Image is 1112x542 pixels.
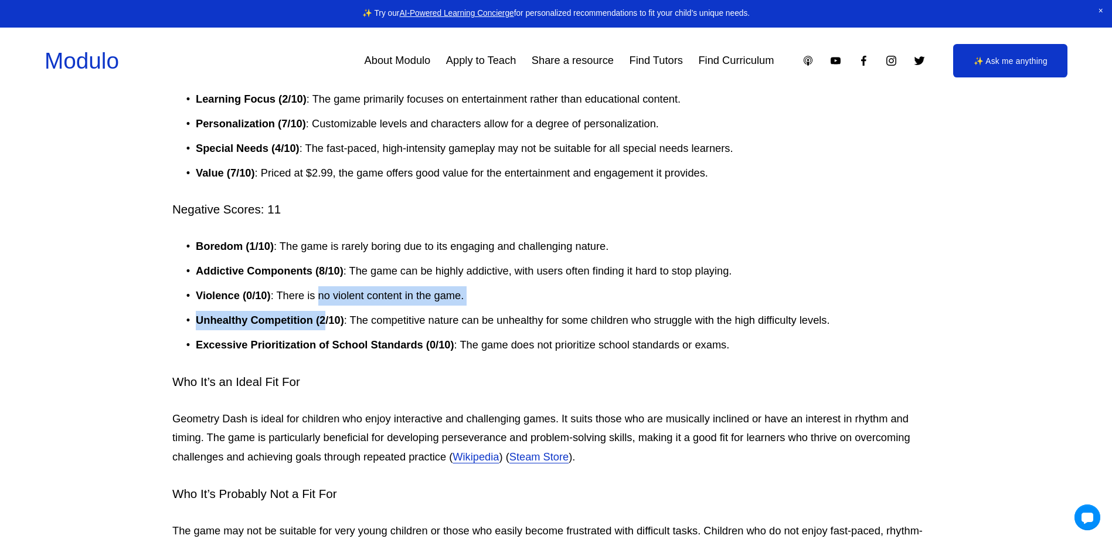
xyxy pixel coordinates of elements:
p: : The game primarily focuses on entertainment rather than educational content. [196,90,940,109]
p: : The competitive nature can be unhealthy for some children who struggle with the high difficulty... [196,311,940,330]
a: Modulo [45,48,119,73]
a: Wikipedia [453,450,499,463]
p: : There is no violent content in the game. [196,286,940,306]
p: : Customizable levels and characters allow for a degree of personalization. [196,114,940,134]
strong: Value (7/10) [196,167,255,179]
strong: Violence (0/10) [196,289,271,302]
p: : The game is rarely boring due to its engaging and challenging nature. [196,237,940,256]
p: : Priced at $2.99, the game offers good value for the entertainment and engagement it provides. [196,164,940,183]
strong: Personalization (7/10) [196,117,306,130]
a: Steam Store [509,450,569,463]
p: : The fast-paced, high-intensity gameplay may not be suitable for all special needs learners. [196,139,940,158]
p: : The game does not prioritize school standards or exams. [196,336,940,355]
a: Share a resource [532,50,614,72]
a: Instagram [885,55,897,67]
strong: Learning Focus (2/10) [196,93,307,105]
strong: Unhealthy Competition (2/10) [196,314,344,326]
p: : The game can be highly addictive, with users often finding it hard to stop playing. [196,262,940,281]
a: Find Curriculum [698,50,774,72]
a: AI-Powered Learning Concierge [399,9,514,18]
strong: Addictive Components (8/10) [196,265,344,277]
h4: Negative Scores: 11 [172,201,940,218]
strong: Excessive Prioritization of School Standards (0/10) [196,338,454,351]
p: Geometry Dash is ideal for children who enjoy interactive and challenging games. It suits those w... [172,409,940,468]
a: Find Tutors [630,50,683,72]
a: About Modulo [365,50,431,72]
h4: Who It’s Probably Not a Fit For [172,486,940,503]
h4: Who It’s an Ideal Fit For [172,374,940,391]
a: Facebook [858,55,870,67]
a: ✨ Ask me anything [953,44,1067,77]
strong: Special Needs (4/10) [196,142,300,154]
a: Apple Podcasts [802,55,814,67]
a: YouTube [829,55,842,67]
a: Twitter [913,55,926,67]
strong: Boredom (1/10) [196,240,274,252]
a: Apply to Teach [446,50,516,72]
